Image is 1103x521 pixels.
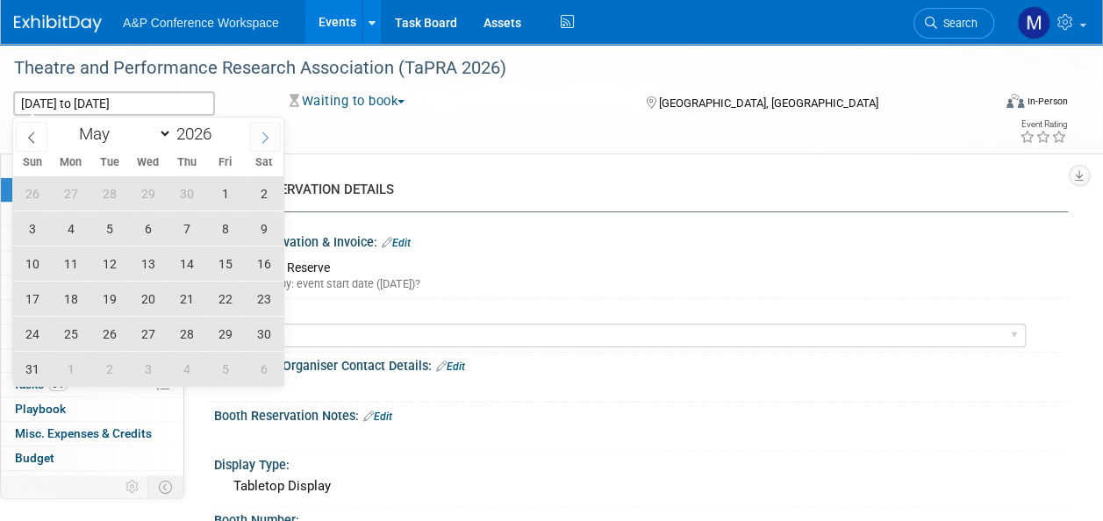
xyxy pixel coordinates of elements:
span: May 28, 2026 [169,317,204,351]
span: Fri [206,157,245,168]
span: June 2, 2026 [92,352,126,386]
div: Ideally by: event start date ([DATE])? [233,276,1055,292]
span: May 12, 2026 [92,246,126,281]
a: Edit [363,410,392,423]
span: May 24, 2026 [15,317,49,351]
img: Matt Hambridge [1017,6,1050,39]
span: June 4, 2026 [169,352,204,386]
span: April 27, 2026 [54,176,88,211]
select: Month [71,123,172,145]
span: June 6, 2026 [247,352,281,386]
span: Sun [13,157,52,168]
span: May 21, 2026 [169,282,204,316]
span: April 29, 2026 [131,176,165,211]
span: May 7, 2026 [169,211,204,246]
div: Event Format [914,91,1068,118]
span: A&P Conference Workspace [123,16,279,30]
span: May 2, 2026 [247,176,281,211]
td: Personalize Event Tab Strip [118,475,148,498]
span: May 26, 2026 [92,317,126,351]
span: May 18, 2026 [54,282,88,316]
span: May 11, 2026 [54,246,88,281]
a: Conference Report [1,251,183,275]
div: Booth Reservation Notes: [214,403,1068,425]
span: June 5, 2026 [208,352,242,386]
span: [GEOGRAPHIC_DATA], [GEOGRAPHIC_DATA] [659,96,878,110]
div: Display Type: [214,452,1068,474]
span: May 5, 2026 [92,211,126,246]
span: May 27, 2026 [131,317,165,351]
span: April 30, 2026 [169,176,204,211]
div: Event Rating [1020,120,1067,129]
span: 3% [48,378,68,391]
a: Edit [382,237,411,249]
div: Cost Centre: [215,299,1060,321]
a: Giveaways [1,300,183,324]
a: Budget [1,446,183,470]
span: ROI, Objectives & ROO [15,475,133,489]
a: Edit [436,360,465,373]
div: In-Person [1027,95,1068,108]
span: Sat [245,157,283,168]
input: Year [172,124,225,144]
span: May 17, 2026 [15,282,49,316]
span: Tue [90,157,129,168]
img: ExhibitDay [14,15,102,32]
span: Search [937,17,978,30]
span: May 1, 2026 [208,176,242,211]
span: Budget [15,451,54,465]
a: Misc. Expenses & Credits [1,422,183,446]
span: Mon [52,157,90,168]
a: Asset Reservations [1,275,183,299]
span: Thu [168,157,206,168]
span: May 20, 2026 [131,282,165,316]
span: May 30, 2026 [247,317,281,351]
span: May 9, 2026 [247,211,281,246]
span: May 15, 2026 [208,246,242,281]
input: Event Start Date - End Date [13,91,215,116]
img: Format-Inperson.png [1006,94,1024,108]
td: Toggle Event Tabs [148,475,184,498]
span: May 10, 2026 [15,246,49,281]
div: Need to Reserve [227,254,1055,292]
a: ROI, Objectives & ROO [1,471,183,495]
a: Booth [1,178,183,202]
span: May 31, 2026 [15,352,49,386]
span: May 3, 2026 [15,211,49,246]
span: May 22, 2026 [208,282,242,316]
span: May 23, 2026 [247,282,281,316]
a: Search [913,8,994,39]
div: Theatre and Performance Research Association (TaPRA 2026) [8,53,978,84]
a: Travel Reservations [1,226,183,250]
span: May 8, 2026 [208,211,242,246]
div: Tabletop Display [227,473,1055,500]
a: Playbook [1,397,183,421]
span: Wed [129,157,168,168]
span: May 13, 2026 [131,246,165,281]
span: June 3, 2026 [131,352,165,386]
span: June 1, 2026 [54,352,88,386]
a: Event Information [1,153,183,177]
div: Booth Reservation & Invoice: [214,229,1068,252]
div: Conference Organiser Contact Details: [214,353,1068,375]
span: May 6, 2026 [131,211,165,246]
a: Tasks3% [1,373,183,396]
span: April 26, 2026 [15,176,49,211]
span: May 4, 2026 [54,211,88,246]
span: May 19, 2026 [92,282,126,316]
a: Staff [1,203,183,226]
div: BOOTH RESERVATION DETAILS [211,181,1055,199]
span: May 29, 2026 [208,317,242,351]
span: May 14, 2026 [169,246,204,281]
button: Waiting to book [283,92,412,111]
span: May 16, 2026 [247,246,281,281]
span: Misc. Expenses & Credits [15,426,152,440]
a: Shipments5 [1,325,183,348]
span: May 25, 2026 [54,317,88,351]
span: Playbook [15,402,66,416]
span: April 28, 2026 [92,176,126,211]
a: Sponsorships [1,349,183,373]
